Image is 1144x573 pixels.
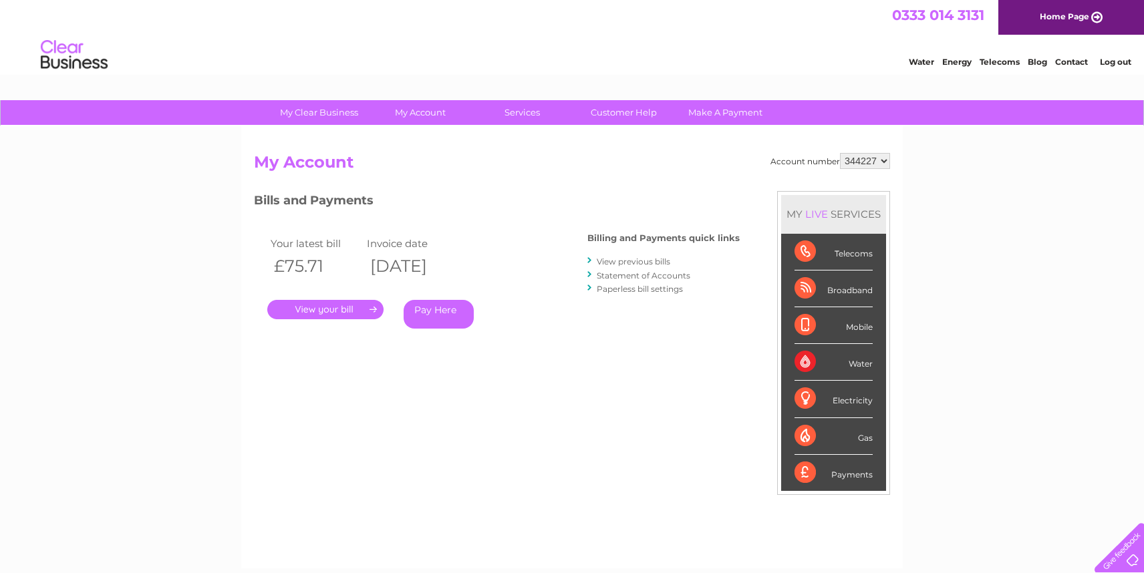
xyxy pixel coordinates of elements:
[254,153,890,178] h2: My Account
[795,234,873,270] div: Telecoms
[364,252,460,280] th: [DATE]
[795,418,873,455] div: Gas
[795,344,873,381] div: Water
[267,234,364,252] td: Your latest bill
[892,7,984,23] a: 0333 014 3131
[795,270,873,307] div: Broadband
[569,100,679,125] a: Customer Help
[404,300,474,329] a: Pay Here
[1055,57,1088,67] a: Contact
[267,300,384,319] a: .
[803,208,831,220] div: LIVE
[942,57,972,67] a: Energy
[597,270,690,280] a: Statement of Accounts
[257,7,889,65] div: Clear Business is a trading name of Verastar Limited (registered in [GEOGRAPHIC_DATA] No. 3667643...
[670,100,780,125] a: Make A Payment
[795,381,873,417] div: Electricity
[795,455,873,491] div: Payments
[980,57,1020,67] a: Telecoms
[795,307,873,344] div: Mobile
[1028,57,1047,67] a: Blog
[781,195,886,233] div: MY SERVICES
[254,191,740,214] h3: Bills and Payments
[467,100,577,125] a: Services
[597,256,670,266] a: View previous bills
[597,284,683,294] a: Paperless bill settings
[364,234,460,252] td: Invoice date
[264,100,374,125] a: My Clear Business
[267,252,364,280] th: £75.71
[770,153,890,169] div: Account number
[1100,57,1131,67] a: Log out
[366,100,476,125] a: My Account
[587,233,740,243] h4: Billing and Payments quick links
[909,57,934,67] a: Water
[40,35,108,75] img: logo.png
